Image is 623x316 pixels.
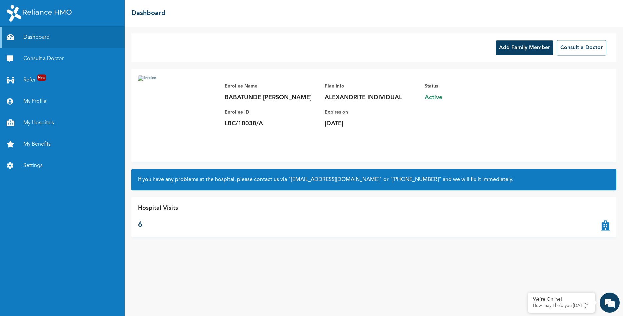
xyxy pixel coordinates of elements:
[496,40,553,55] button: Add Family Member
[288,177,382,182] a: "[EMAIL_ADDRESS][DOMAIN_NAME]"
[325,120,418,128] p: [DATE]
[325,108,418,116] p: Expires on
[557,40,606,55] button: Consult a Doctor
[35,37,112,46] div: Chat with us now
[138,219,178,230] p: 6
[3,203,127,226] textarea: Type your message and hit 'Enter'
[533,297,590,302] div: We're Online!
[390,177,441,182] a: "[PHONE_NUMBER]"
[325,82,418,90] p: Plan Info
[3,238,65,243] span: Conversation
[325,94,418,102] p: ALEXANDRITE INDIVIDUAL
[425,82,518,90] p: Status
[7,5,72,22] img: RelianceHMO's Logo
[109,3,125,19] div: Minimize live chat window
[131,8,166,18] h2: Dashboard
[39,95,92,162] span: We're online!
[533,303,590,309] p: How may I help you today?
[12,33,27,50] img: d_794563401_company_1708531726252_794563401
[138,204,178,213] p: Hospital Visits
[225,94,318,102] p: BABATUNDE [PERSON_NAME]
[425,94,518,102] span: Active
[138,75,218,156] img: Enrollee
[65,226,127,247] div: FAQs
[37,74,46,81] span: New
[225,82,318,90] p: Enrollee Name
[138,176,610,184] h2: If you have any problems at the hospital, please contact us via or and we will fix it immediately.
[225,108,318,116] p: Enrollee ID
[225,120,318,128] p: LBC/10038/A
